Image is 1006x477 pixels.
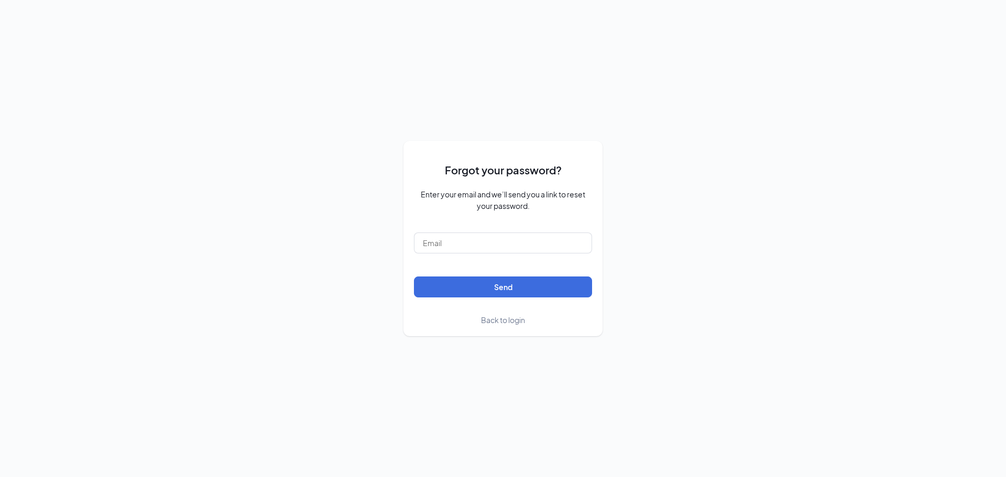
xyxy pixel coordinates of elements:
[414,276,592,297] button: Send
[481,314,525,326] a: Back to login
[445,162,562,178] span: Forgot your password?
[414,232,592,253] input: Email
[414,188,592,212] span: Enter your email and we’ll send you a link to reset your password.
[481,315,525,325] span: Back to login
